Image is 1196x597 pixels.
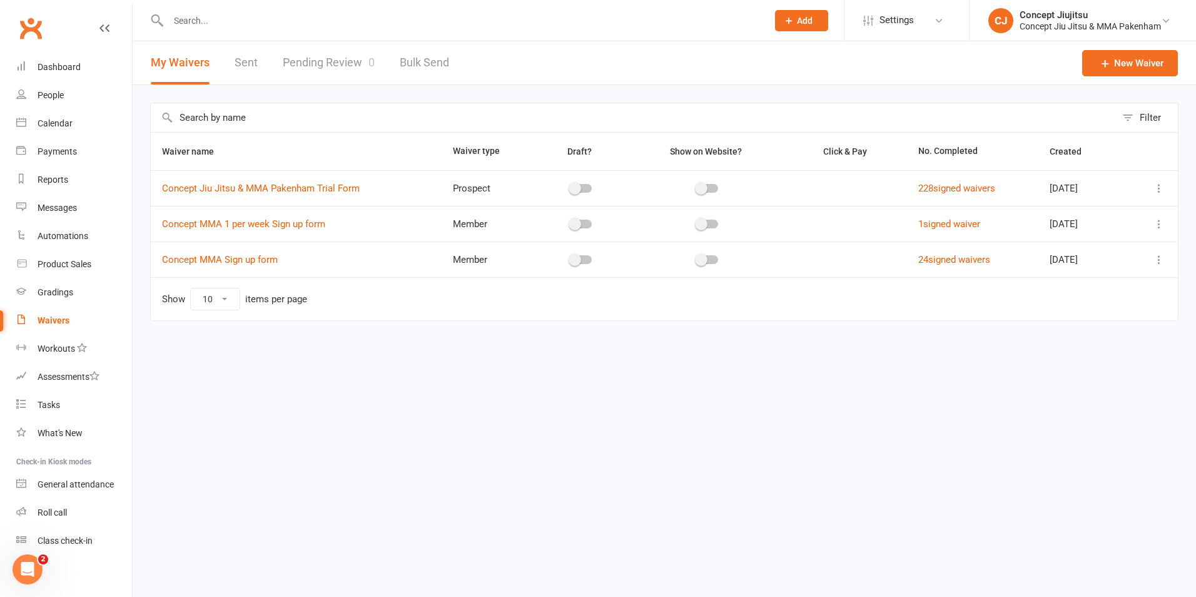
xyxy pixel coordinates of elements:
div: Waivers [38,315,69,325]
a: Bulk Send [400,41,449,84]
a: Messages [16,194,132,222]
div: Filter [1140,110,1161,125]
div: Messages [38,203,77,213]
a: Concept MMA Sign up form [162,254,278,265]
a: Dashboard [16,53,132,81]
a: 24signed waivers [918,254,990,265]
div: General attendance [38,479,114,489]
div: Dashboard [38,62,81,72]
button: Created [1050,144,1095,159]
td: [DATE] [1038,242,1128,277]
div: Show [162,288,307,310]
div: Assessments [38,372,99,382]
div: Calendar [38,118,73,128]
span: Click & Pay [823,146,867,156]
div: Reports [38,175,68,185]
a: Roll call [16,499,132,527]
td: Prospect [442,170,534,206]
input: Search... [165,12,759,29]
button: Filter [1116,103,1178,132]
span: Settings [879,6,914,34]
div: Gradings [38,287,73,297]
div: Roll call [38,508,67,518]
div: Concept Jiujitsu [1020,9,1161,21]
div: Automations [38,231,88,241]
div: Product Sales [38,259,91,269]
a: Assessments [16,363,132,391]
a: New Waiver [1082,50,1178,76]
div: Payments [38,146,77,156]
button: Draft? [556,144,606,159]
div: Class check-in [38,536,93,546]
div: CJ [988,8,1013,33]
div: Tasks [38,400,60,410]
a: Automations [16,222,132,250]
button: Waiver name [162,144,228,159]
a: Pending Review0 [283,41,375,84]
span: Add [797,16,813,26]
td: Member [442,242,534,277]
span: Waiver name [162,146,228,156]
a: Waivers [16,307,132,335]
a: Reports [16,166,132,194]
span: Created [1050,146,1095,156]
span: 0 [368,56,375,69]
a: Sent [235,41,258,84]
a: People [16,81,132,110]
button: Add [775,10,828,31]
a: General attendance kiosk mode [16,471,132,499]
a: Clubworx [15,13,46,44]
a: Concept Jiu Jitsu & MMA Pakenham Trial Form [162,183,360,194]
a: Tasks [16,391,132,419]
th: Waiver type [442,133,534,170]
button: Click & Pay [812,144,881,159]
td: Member [442,206,534,242]
div: items per page [245,294,307,305]
iframe: Intercom live chat [13,554,43,584]
a: Calendar [16,110,132,138]
div: People [38,90,64,100]
td: [DATE] [1038,170,1128,206]
div: Workouts [38,344,75,354]
span: 2 [38,554,48,564]
a: 1signed waiver [918,218,980,230]
span: Show on Website? [670,146,742,156]
div: Concept Jiu Jitsu & MMA Pakenham [1020,21,1161,32]
a: What's New [16,419,132,447]
a: Concept MMA 1 per week Sign up form [162,218,325,230]
td: [DATE] [1038,206,1128,242]
a: Workouts [16,335,132,363]
span: Draft? [567,146,592,156]
th: No. Completed [907,133,1038,170]
a: Product Sales [16,250,132,278]
a: Gradings [16,278,132,307]
div: What's New [38,428,83,438]
a: Payments [16,138,132,166]
a: Class kiosk mode [16,527,132,555]
button: Show on Website? [659,144,756,159]
button: My Waivers [151,41,210,84]
a: 228signed waivers [918,183,995,194]
input: Search by name [151,103,1116,132]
